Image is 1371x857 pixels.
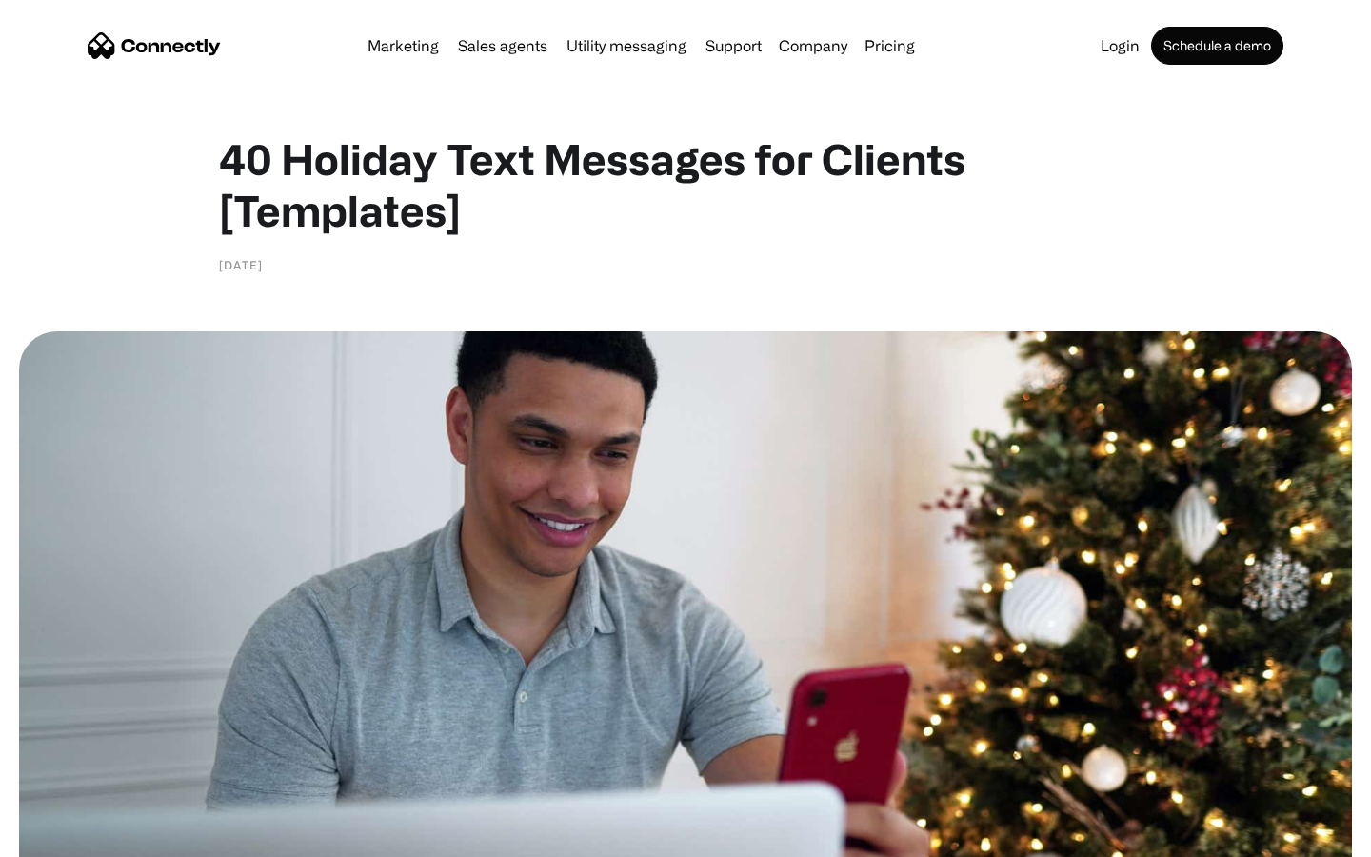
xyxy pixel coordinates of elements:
a: Marketing [360,38,447,53]
a: Support [698,38,769,53]
div: Company [779,32,847,59]
a: Sales agents [450,38,555,53]
ul: Language list [38,824,114,850]
a: Schedule a demo [1151,27,1283,65]
a: Pricing [857,38,923,53]
a: Utility messaging [559,38,694,53]
a: Login [1093,38,1147,53]
h1: 40 Holiday Text Messages for Clients [Templates] [219,133,1152,236]
aside: Language selected: English [19,824,114,850]
div: [DATE] [219,255,263,274]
